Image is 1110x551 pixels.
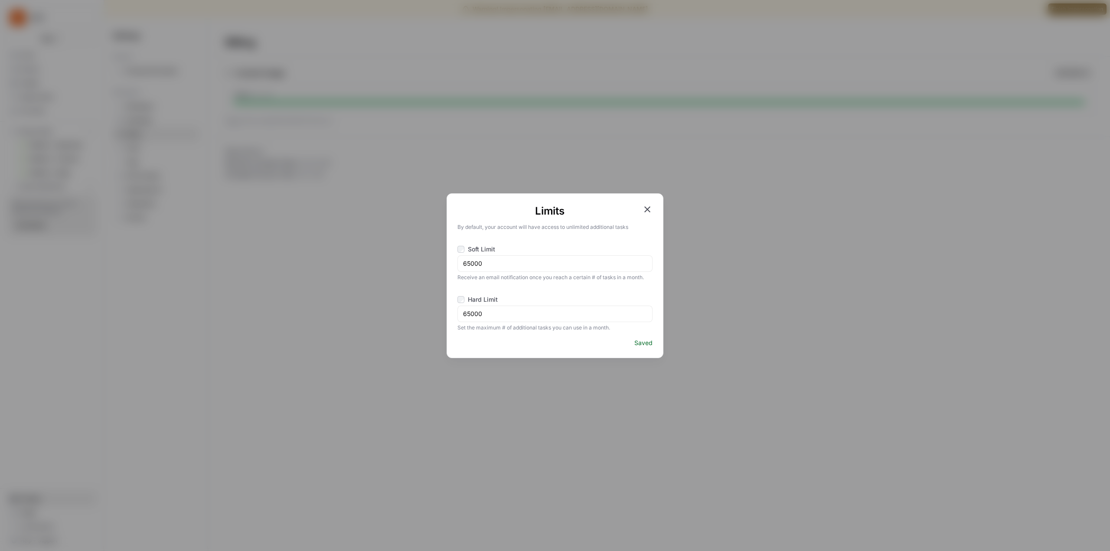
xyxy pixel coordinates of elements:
input: 0 [463,310,647,318]
input: Hard Limit [457,296,464,303]
span: Receive an email notification once you reach a certain # of tasks in a month. [457,272,653,281]
input: Soft Limit [457,246,464,253]
span: Hard Limit [468,295,498,304]
span: Set the maximum # of additional tasks you can use in a month. [457,322,653,332]
span: Saved [634,339,653,347]
input: 0 [463,259,647,268]
h1: Limits [457,204,642,218]
span: Soft Limit [468,245,495,254]
p: By default, your account will have access to unlimited additional tasks [457,222,653,231]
